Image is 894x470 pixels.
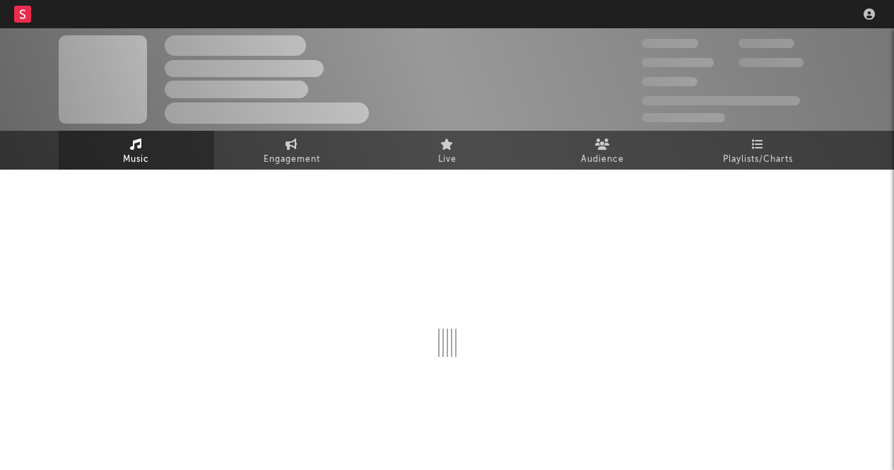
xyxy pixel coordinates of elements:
[264,151,320,168] span: Engagement
[438,151,457,168] span: Live
[59,131,214,170] a: Music
[581,151,624,168] span: Audience
[214,131,370,170] a: Engagement
[739,58,804,67] span: 1,000,000
[642,96,800,105] span: 50,000,000 Monthly Listeners
[642,39,698,48] span: 300,000
[642,58,714,67] span: 50,000,000
[525,131,681,170] a: Audience
[123,151,149,168] span: Music
[370,131,525,170] a: Live
[739,39,794,48] span: 100,000
[642,113,725,122] span: Jump Score: 85.0
[642,77,698,86] span: 100,000
[723,151,793,168] span: Playlists/Charts
[681,131,836,170] a: Playlists/Charts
